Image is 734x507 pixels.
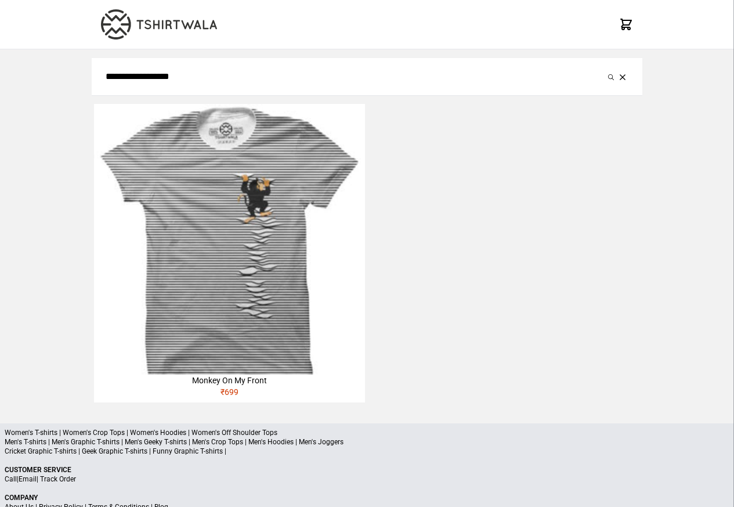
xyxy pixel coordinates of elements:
[94,104,364,375] img: monkey-climbing-320x320.jpg
[5,493,729,502] p: Company
[5,447,729,456] p: Cricket Graphic T-shirts | Geek Graphic T-shirts | Funny Graphic T-shirts |
[5,428,729,437] p: Women's T-shirts | Women's Crop Tops | Women's Hoodies | Women's Off Shoulder Tops
[5,474,729,484] p: | |
[101,9,217,39] img: TW-LOGO-400-104.png
[40,475,76,483] a: Track Order
[605,70,617,84] button: Submit your search query.
[19,475,37,483] a: Email
[5,465,729,474] p: Customer Service
[94,104,364,402] a: Monkey On My Front₹699
[5,475,17,483] a: Call
[617,70,628,84] button: Clear the search query.
[94,375,364,386] div: Monkey On My Front
[5,437,729,447] p: Men's T-shirts | Men's Graphic T-shirts | Men's Geeky T-shirts | Men's Crop Tops | Men's Hoodies ...
[94,386,364,402] div: ₹ 699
